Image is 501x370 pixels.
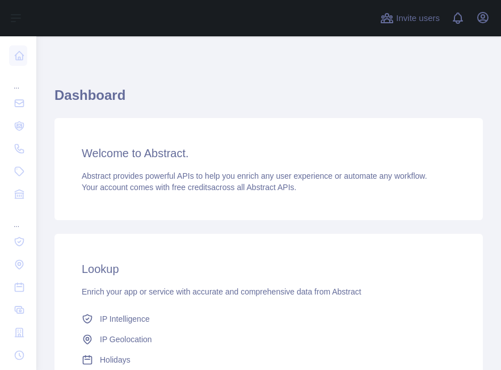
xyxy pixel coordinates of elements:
div: ... [9,68,27,91]
a: Holidays [77,350,460,370]
span: Enrich your app or service with accurate and comprehensive data from Abstract [82,287,361,296]
a: IP Intelligence [77,309,460,329]
div: ... [9,207,27,229]
h3: Welcome to Abstract. [82,145,456,161]
span: free credits [172,183,211,192]
span: Abstract provides powerful APIs to help you enrich any user experience or automate any workflow. [82,171,427,180]
h3: Lookup [82,261,456,277]
a: IP Geolocation [77,329,460,350]
h1: Dashboard [54,86,483,113]
span: IP Geolocation [100,334,152,345]
span: Invite users [396,12,440,25]
button: Invite users [378,9,442,27]
span: Your account comes with across all Abstract APIs. [82,183,296,192]
span: IP Intelligence [100,313,150,325]
span: Holidays [100,354,130,365]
